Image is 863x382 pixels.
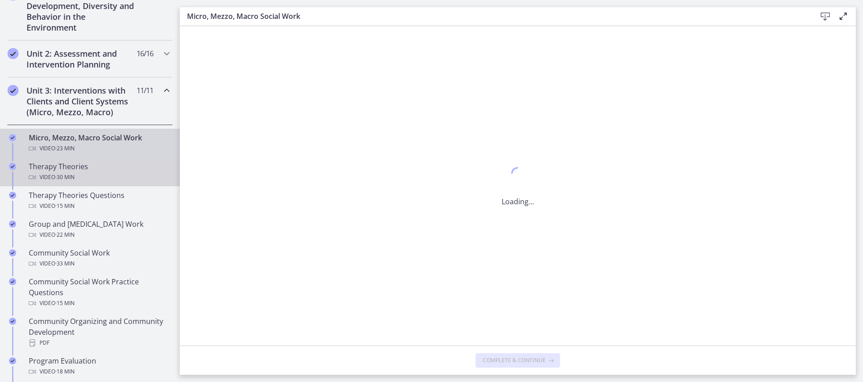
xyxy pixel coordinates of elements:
button: Complete & continue [476,353,560,368]
p: Loading... [502,196,534,207]
span: · 30 min [55,172,75,183]
div: Therapy Theories [29,161,169,183]
i: Completed [9,220,16,228]
div: Community Organizing and Community Development [29,316,169,348]
h2: Unit 2: Assessment and Intervention Planning [27,48,136,70]
span: · 23 min [55,143,75,154]
i: Completed [8,48,18,59]
i: Completed [9,134,16,141]
div: Video [29,201,169,211]
div: 1 [502,165,534,185]
span: · 33 min [55,258,75,269]
div: Video [29,258,169,269]
i: Completed [8,85,18,96]
div: Video [29,172,169,183]
span: Complete & continue [483,357,546,364]
div: Community Social Work Practice Questions [29,276,169,309]
div: Therapy Theories Questions [29,190,169,211]
h2: Unit 3: Interventions with Clients and Client Systems (Micro, Mezzo, Macro) [27,85,136,117]
div: Community Social Work [29,247,169,269]
span: · 15 min [55,298,75,309]
span: 11 / 11 [137,85,153,96]
h3: Micro, Mezzo, Macro Social Work [187,11,802,22]
div: Video [29,366,169,377]
div: Video [29,143,169,154]
span: · 15 min [55,201,75,211]
span: · 18 min [55,366,75,377]
div: Program Evaluation [29,355,169,377]
i: Completed [9,192,16,199]
span: 16 / 16 [137,48,153,59]
span: · 22 min [55,229,75,240]
div: Video [29,229,169,240]
i: Completed [9,318,16,325]
div: Micro, Mezzo, Macro Social Work [29,132,169,154]
i: Completed [9,249,16,256]
i: Completed [9,357,16,364]
div: PDF [29,337,169,348]
i: Completed [9,163,16,170]
div: Video [29,298,169,309]
i: Completed [9,278,16,285]
div: Group and [MEDICAL_DATA] Work [29,219,169,240]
